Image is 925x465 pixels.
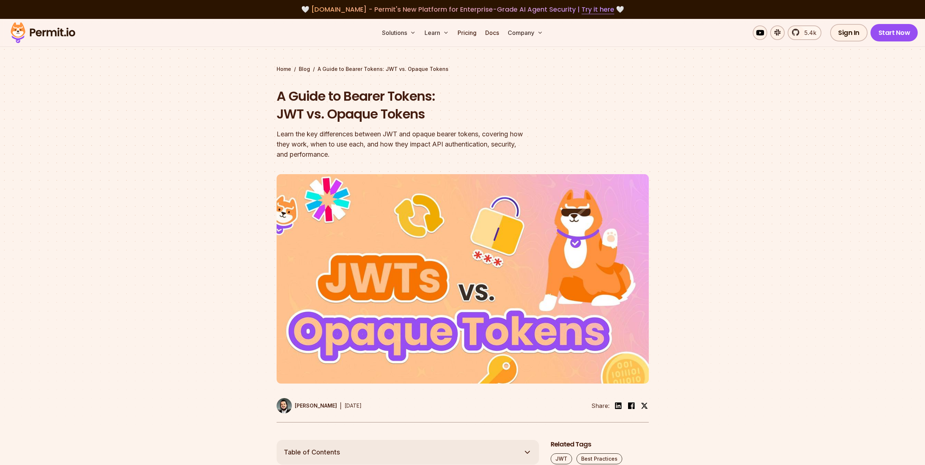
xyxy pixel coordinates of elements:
a: [PERSON_NAME] [277,398,337,413]
a: Home [277,65,291,73]
a: Sign In [830,24,868,41]
img: facebook [627,401,636,410]
li: Share: [591,401,610,410]
a: Start Now [870,24,918,41]
div: | [340,401,342,410]
h1: A Guide to Bearer Tokens: JWT vs. Opaque Tokens [277,87,556,123]
p: [PERSON_NAME] [295,402,337,409]
button: Table of Contents [277,440,539,465]
span: Table of Contents [284,447,340,457]
a: JWT [551,453,572,464]
a: Try it here [582,5,614,14]
img: linkedin [614,401,623,410]
button: Company [505,25,546,40]
button: Solutions [379,25,419,40]
button: Learn [422,25,452,40]
img: twitter [641,402,648,409]
span: 5.4k [800,28,816,37]
a: Best Practices [576,453,622,464]
img: A Guide to Bearer Tokens: JWT vs. Opaque Tokens [277,174,649,384]
div: Learn the key differences between JWT and opaque bearer tokens, covering how they work, when to u... [277,129,556,160]
a: Blog [299,65,310,73]
time: [DATE] [345,402,362,409]
h2: Related Tags [551,440,649,449]
a: 5.4k [788,25,821,40]
a: Pricing [455,25,479,40]
img: Permit logo [7,20,79,45]
img: Gabriel L. Manor [277,398,292,413]
div: 🤍 🤍 [17,4,908,15]
div: / / [277,65,649,73]
span: [DOMAIN_NAME] - Permit's New Platform for Enterprise-Grade AI Agent Security | [311,5,614,14]
a: Docs [482,25,502,40]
